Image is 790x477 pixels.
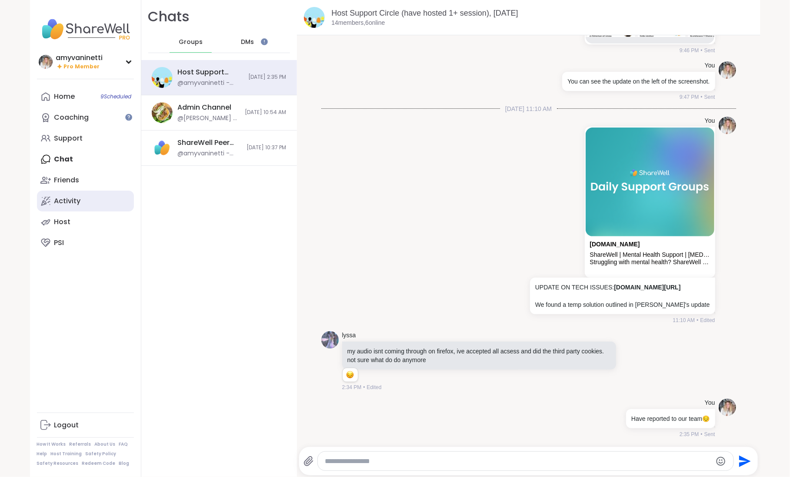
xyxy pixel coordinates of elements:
[734,451,753,471] button: Send
[70,441,91,447] a: Referrals
[719,61,736,79] img: https://sharewell-space-live.sfo3.digitaloceanspaces.com/user-generated/301ae018-da57-4553-b36b-2...
[37,441,66,447] a: How It Works
[178,103,232,112] div: Admin Channel
[37,451,47,457] a: Help
[119,441,128,447] a: FAQ
[37,191,134,212] a: Activity
[321,331,339,349] img: https://sharewell-space-live.sfo3.digitaloceanspaces.com/user-generated/666f9ab0-b952-44c3-ad34-f...
[719,399,736,416] img: https://sharewell-space-live.sfo3.digitaloceanspaces.com/user-generated/301ae018-da57-4553-b36b-2...
[54,175,80,185] div: Friends
[152,102,173,123] img: Admin Channel
[37,86,134,107] a: Home9Scheduled
[37,212,134,232] a: Host
[54,92,75,101] div: Home
[54,420,79,430] div: Logout
[56,53,103,63] div: amyvaninetti
[304,7,325,28] img: Host Support Circle (have hosted 1+ session), Sep 09
[101,93,132,100] span: 9 Scheduled
[701,47,703,54] span: •
[37,128,134,149] a: Support
[680,430,699,438] span: 2:35 PM
[179,38,203,47] span: Groups
[37,415,134,436] a: Logout
[342,331,356,340] a: lyssa
[631,414,710,423] p: Have reported to our team
[363,383,365,391] span: •
[697,316,698,324] span: •
[37,14,134,44] img: ShareWell Nav Logo
[37,107,134,128] a: Coaching
[586,128,714,236] img: ShareWell | Mental Health Support | Peer Support
[249,74,287,81] span: [DATE] 2:35 PM
[680,47,699,54] span: 9:46 PM
[705,117,715,125] h4: You
[705,399,715,407] h4: You
[82,460,116,467] a: Redeem Code
[590,241,640,248] a: Attachment
[704,47,715,54] span: Sent
[590,259,710,266] div: Struggling with mental health? ShareWell provides online [MEDICAL_DATA], a proven mental health a...
[567,77,710,86] p: You can see the update on the left of the screenshot.
[701,93,703,101] span: •
[178,79,243,87] div: @amyvaninetti - Have reported to our team 😔
[342,383,362,391] span: 2:34 PM
[241,38,254,47] span: DMs
[590,251,710,259] div: ShareWell | Mental Health Support | [MEDICAL_DATA]
[178,149,242,158] div: @amyvaninetti - Thank you for sharing your perspectives, and for the genuine care you show for ou...
[332,19,385,27] p: 14 members, 6 online
[701,430,703,438] span: •
[535,283,710,292] p: UPDATE ON TECH ISSUES:
[325,457,712,466] textarea: Type your message
[245,109,287,116] span: [DATE] 10:54 AM
[345,372,354,379] button: Reactions: sad
[37,232,134,253] a: PSI
[148,7,190,27] h1: Chats
[54,238,64,248] div: PSI
[152,67,173,88] img: Host Support Circle (have hosted 1+ session), Sep 09
[119,460,130,467] a: Blog
[704,93,715,101] span: Sent
[500,104,557,113] span: [DATE] 11:10 AM
[704,430,715,438] span: Sent
[95,441,116,447] a: About Us
[614,284,680,291] a: [DOMAIN_NAME][URL]
[535,300,710,309] p: We found a temp solution outlined in [PERSON_NAME]'s update
[719,117,736,134] img: https://sharewell-space-live.sfo3.digitaloceanspaces.com/user-generated/301ae018-da57-4553-b36b-2...
[178,138,242,148] div: ShareWell Peer Council
[54,217,71,227] div: Host
[51,451,82,457] a: Host Training
[261,38,268,45] iframe: Spotlight
[343,368,358,382] div: Reaction list
[367,383,381,391] span: Edited
[680,93,699,101] span: 9:47 PM
[178,67,243,77] div: Host Support Circle (have hosted 1+ session), [DATE]
[332,9,518,17] a: Host Support Circle (have hosted 1+ session), [DATE]
[37,460,79,467] a: Safety Resources
[700,316,715,324] span: Edited
[37,170,134,191] a: Friends
[347,347,611,364] p: my audio isnt coming through on firefox, ive accepted all acsess and did the third party cookies....
[39,55,53,69] img: amyvaninetti
[54,134,83,143] div: Support
[64,63,100,71] span: Pro Member
[54,196,81,206] div: Activity
[178,114,240,123] div: @[PERSON_NAME] - [DOMAIN_NAME]/ShareWell-Site-Status-Updates-269819065a7e8024bf60f3737a235e35
[86,451,117,457] a: Safety Policy
[152,138,173,158] img: ShareWell Peer Council
[125,114,132,121] iframe: Spotlight
[703,415,710,422] span: 😔
[247,144,287,151] span: [DATE] 10:37 PM
[705,61,715,70] h4: You
[673,316,695,324] span: 11:10 AM
[54,113,89,122] div: Coaching
[716,456,726,467] button: Emoji picker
